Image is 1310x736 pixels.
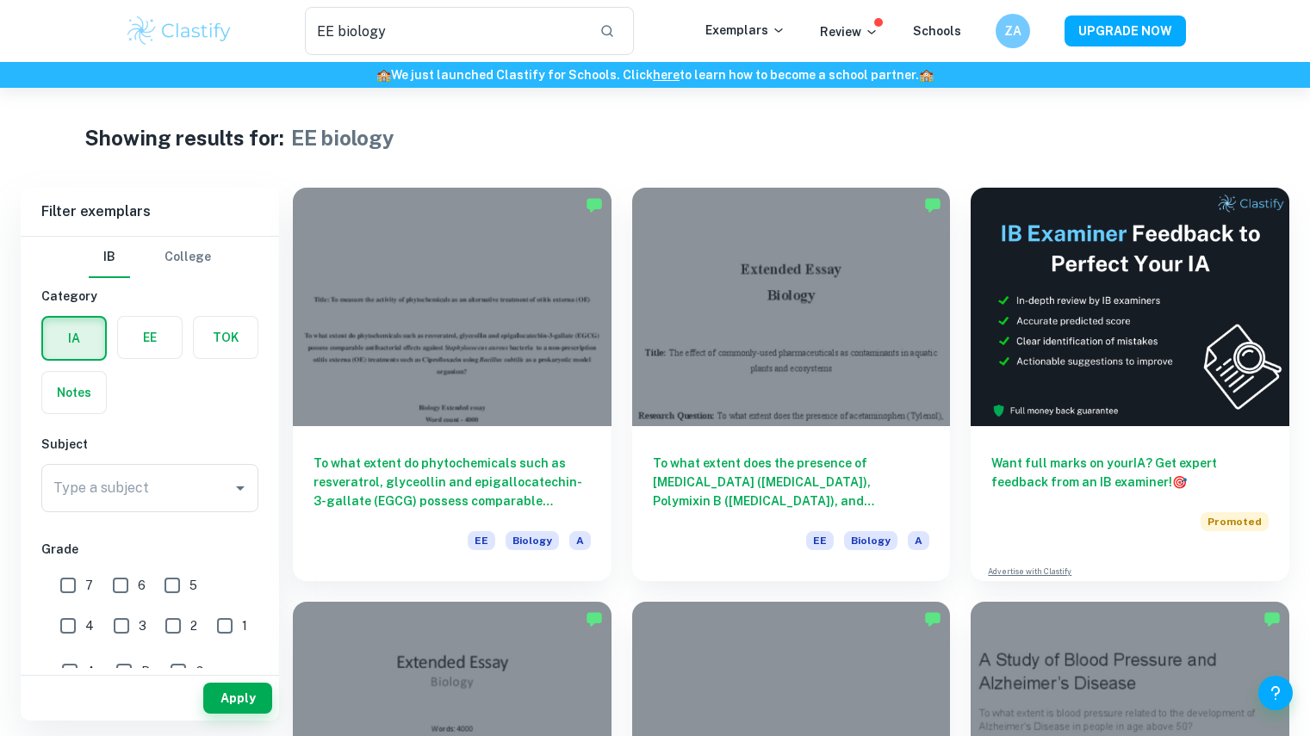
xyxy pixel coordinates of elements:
button: Help and Feedback [1258,676,1293,710]
img: Thumbnail [971,188,1289,426]
span: 1 [242,616,247,635]
a: Advertise with Clastify [988,566,1071,578]
h6: Category [41,287,258,306]
h6: We just launched Clastify for Schools. Click to learn how to become a school partner. [3,65,1307,84]
img: Clastify logo [125,14,234,48]
span: 🎯 [1172,475,1187,489]
span: 6 [138,576,146,595]
span: 4 [85,616,94,635]
h6: To what extent does the presence of [MEDICAL_DATA] ([MEDICAL_DATA]), Polymixin B ([MEDICAL_DATA])... [653,454,930,510]
span: 🏫 [919,68,934,82]
button: College [165,237,211,278]
span: C [196,662,204,681]
span: 7 [85,576,93,595]
button: Notes [42,372,106,413]
button: IB [89,237,130,278]
span: Biology [844,531,897,550]
span: Promoted [1201,512,1269,531]
button: ZA [996,14,1030,48]
h1: Showing results for: [84,122,284,153]
h6: Subject [41,435,258,454]
button: Apply [203,683,272,714]
a: To what extent do phytochemicals such as resveratrol, glyceollin and epigallocatechin-3-gallate (... [293,188,612,581]
img: Marked [586,610,603,628]
h6: To what extent do phytochemicals such as resveratrol, glyceollin and epigallocatechin-3-gallate (... [314,454,591,510]
div: Filter type choice [89,237,211,278]
button: UPGRADE NOW [1065,15,1186,46]
span: 3 [139,616,146,635]
a: here [653,68,680,82]
img: Marked [924,196,941,213]
span: A [908,531,929,550]
a: Schools [913,24,961,38]
a: To what extent does the presence of [MEDICAL_DATA] ([MEDICAL_DATA]), Polymixin B ([MEDICAL_DATA])... [632,188,951,581]
h1: EE biology [291,122,394,153]
h6: Filter exemplars [21,188,279,236]
img: Marked [924,610,941,628]
span: A [569,531,591,550]
span: Biology [506,531,559,550]
input: Search for any exemplars... [305,7,587,55]
span: 2 [190,616,197,635]
span: EE [806,531,834,550]
button: IA [43,318,105,359]
p: Exemplars [705,21,785,40]
img: Marked [1263,610,1281,628]
span: EE [468,531,495,550]
img: Marked [586,196,603,213]
button: Open [228,476,252,500]
h6: Want full marks on your IA ? Get expert feedback from an IB examiner! [991,454,1269,492]
span: B [141,662,150,681]
p: Review [820,22,879,41]
span: 5 [189,576,197,595]
h6: ZA [1003,22,1022,40]
span: 🏫 [376,68,391,82]
button: TOK [194,317,258,358]
a: Want full marks on yourIA? Get expert feedback from an IB examiner!PromotedAdvertise with Clastify [971,188,1289,581]
button: EE [118,317,182,358]
span: A [87,662,96,681]
h6: Grade [41,540,258,559]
